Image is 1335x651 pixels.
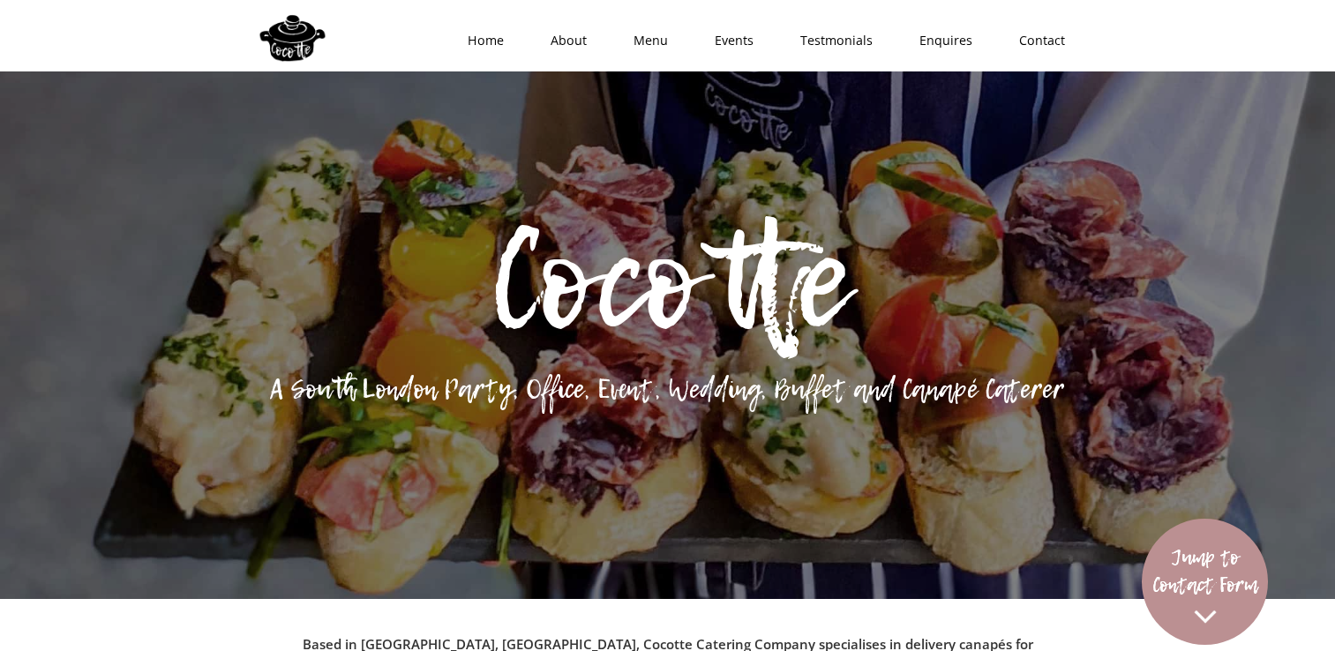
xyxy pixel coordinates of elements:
[439,14,521,67] a: Home
[604,14,686,67] a: Menu
[890,14,990,67] a: Enquires
[990,14,1083,67] a: Contact
[686,14,771,67] a: Events
[771,14,890,67] a: Testmonials
[521,14,604,67] a: About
